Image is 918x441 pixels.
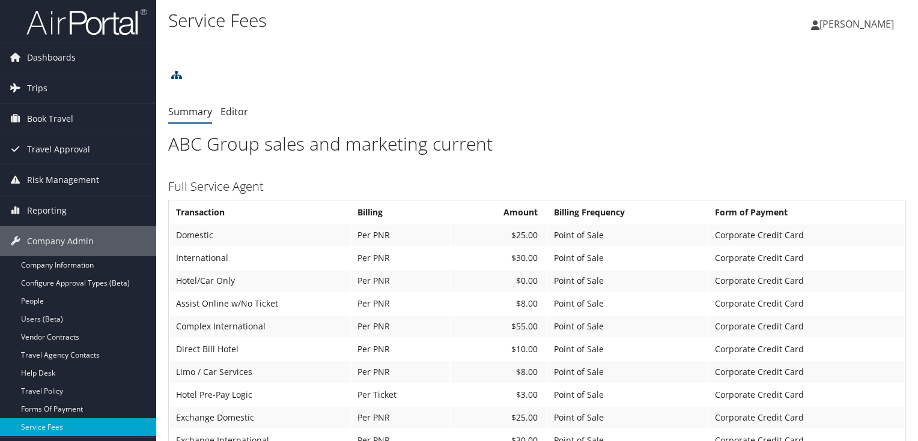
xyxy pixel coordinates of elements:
[548,293,708,314] td: Point of Sale
[709,338,904,360] td: Corporate Credit Card
[27,196,67,226] span: Reporting
[451,361,546,383] td: $8.00
[170,316,350,337] td: Complex International
[709,270,904,292] td: Corporate Credit Card
[26,8,147,36] img: airportal-logo.png
[27,165,99,195] span: Risk Management
[170,224,350,246] td: Domestic
[351,202,450,223] th: Billing
[451,293,546,314] td: $8.00
[168,131,906,157] h1: ABC Group sales and marketing current
[170,247,350,269] td: International
[170,407,350,428] td: Exchange Domestic
[351,384,450,406] td: Per Ticket
[548,407,708,428] td: Point of Sale
[27,226,94,256] span: Company Admin
[168,8,660,33] h1: Service Fees
[451,202,546,223] th: Amount
[548,270,708,292] td: Point of Sale
[451,316,546,337] td: $55.00
[451,270,546,292] td: $0.00
[170,361,350,383] td: Limo / Car Services
[170,293,350,314] td: Assist Online w/No Ticket
[709,224,904,246] td: Corporate Credit Card
[548,202,708,223] th: Billing Frequency
[709,407,904,428] td: Corporate Credit Card
[451,338,546,360] td: $10.00
[170,270,350,292] td: Hotel/Car Only
[451,407,546,428] td: $25.00
[548,247,708,269] td: Point of Sale
[351,407,450,428] td: Per PNR
[168,178,906,195] h3: Full Service Agent
[27,43,76,73] span: Dashboards
[351,224,450,246] td: Per PNR
[451,384,546,406] td: $3.00
[548,224,708,246] td: Point of Sale
[351,247,450,269] td: Per PNR
[709,293,904,314] td: Corporate Credit Card
[170,338,350,360] td: Direct Bill Hotel
[351,316,450,337] td: Per PNR
[27,104,73,134] span: Book Travel
[709,247,904,269] td: Corporate Credit Card
[819,17,894,31] span: [PERSON_NAME]
[451,247,546,269] td: $30.00
[709,316,904,337] td: Corporate Credit Card
[351,338,450,360] td: Per PNR
[548,316,708,337] td: Point of Sale
[548,361,708,383] td: Point of Sale
[451,224,546,246] td: $25.00
[168,105,212,118] a: Summary
[811,6,906,42] a: [PERSON_NAME]
[170,202,350,223] th: Transaction
[548,338,708,360] td: Point of Sale
[709,384,904,406] td: Corporate Credit Card
[27,73,47,103] span: Trips
[351,270,450,292] td: Per PNR
[548,384,708,406] td: Point of Sale
[351,361,450,383] td: Per PNR
[220,105,248,118] a: Editor
[170,384,350,406] td: Hotel Pre-Pay Logic
[709,361,904,383] td: Corporate Credit Card
[27,134,90,164] span: Travel Approval
[351,293,450,314] td: Per PNR
[709,202,904,223] th: Form of Payment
